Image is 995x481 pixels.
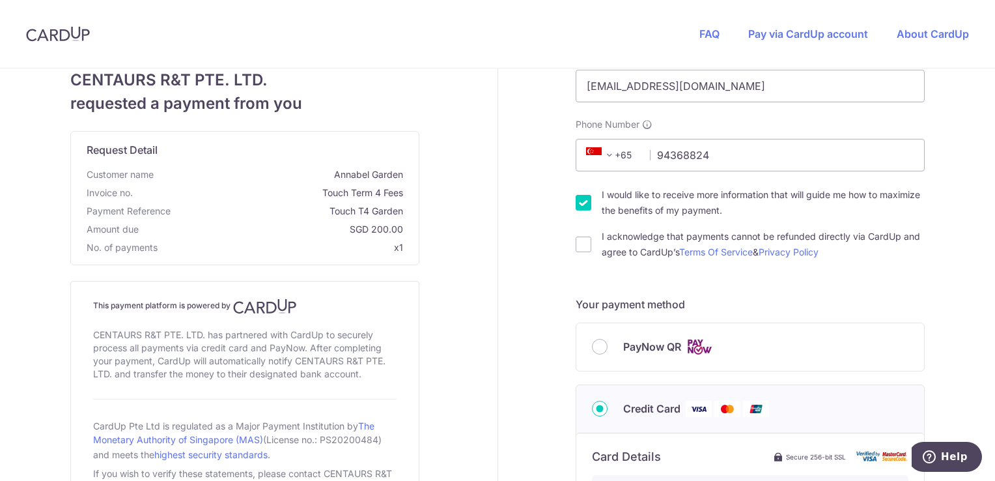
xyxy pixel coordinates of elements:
[714,401,740,417] img: Mastercard
[233,299,297,314] img: CardUp
[93,415,397,465] div: CardUp Pte Ltd is regulated as a Major Payment Institution by (License no.: PS20200484) and meets...
[138,186,403,199] span: Touch Term 4 Fees
[394,242,403,253] span: x1
[87,223,139,236] span: Amount due
[786,452,846,462] span: Secure 256-bit SSL
[87,168,154,181] span: Customer name
[748,27,868,40] a: Pay via CardUp account
[93,326,397,383] div: CENTAURS R&T PTE. LTD. has partnered with CardUp to securely process all payments via credit card...
[176,205,403,218] span: Touch T4 Garden
[70,68,419,92] span: CENTAURS R&T PTE. LTD.
[686,401,712,417] img: Visa
[592,339,908,355] div: PayNow QR Cards logo
[623,401,680,416] span: Credit Card
[592,401,908,417] div: Credit Card Visa Mastercard Union Pay
[159,168,403,181] span: Annabel Garden
[743,401,769,417] img: Union Pay
[87,205,171,216] span: translation missing: en.payment_reference
[93,299,397,314] h4: This payment platform is powered by
[87,143,158,156] span: translation missing: en.request_detail
[87,241,158,254] span: No. of payments
[70,92,419,115] span: requested a payment from you
[576,70,925,102] input: Email address
[576,118,639,131] span: Phone Number
[686,339,712,355] img: Cards logo
[912,442,982,474] iframe: Opens a widget where you can find more information
[679,246,753,257] a: Terms Of Service
[586,147,617,163] span: +65
[699,27,720,40] a: FAQ
[623,339,681,355] span: PayNow QR
[897,27,969,40] a: About CardUp
[856,451,908,462] img: card secure
[154,449,268,460] a: highest security standards
[592,449,661,465] h6: Card Details
[144,223,403,236] span: SGD 200.00
[576,297,925,312] h5: Your payment method
[26,26,90,42] img: CardUp
[602,229,925,260] label: I acknowledge that payments cannot be refunded directly via CardUp and agree to CardUp’s &
[759,246,819,257] a: Privacy Policy
[87,186,133,199] span: Invoice no.
[582,147,641,163] span: +65
[602,187,925,218] label: I would like to receive more information that will guide me how to maximize the benefits of my pa...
